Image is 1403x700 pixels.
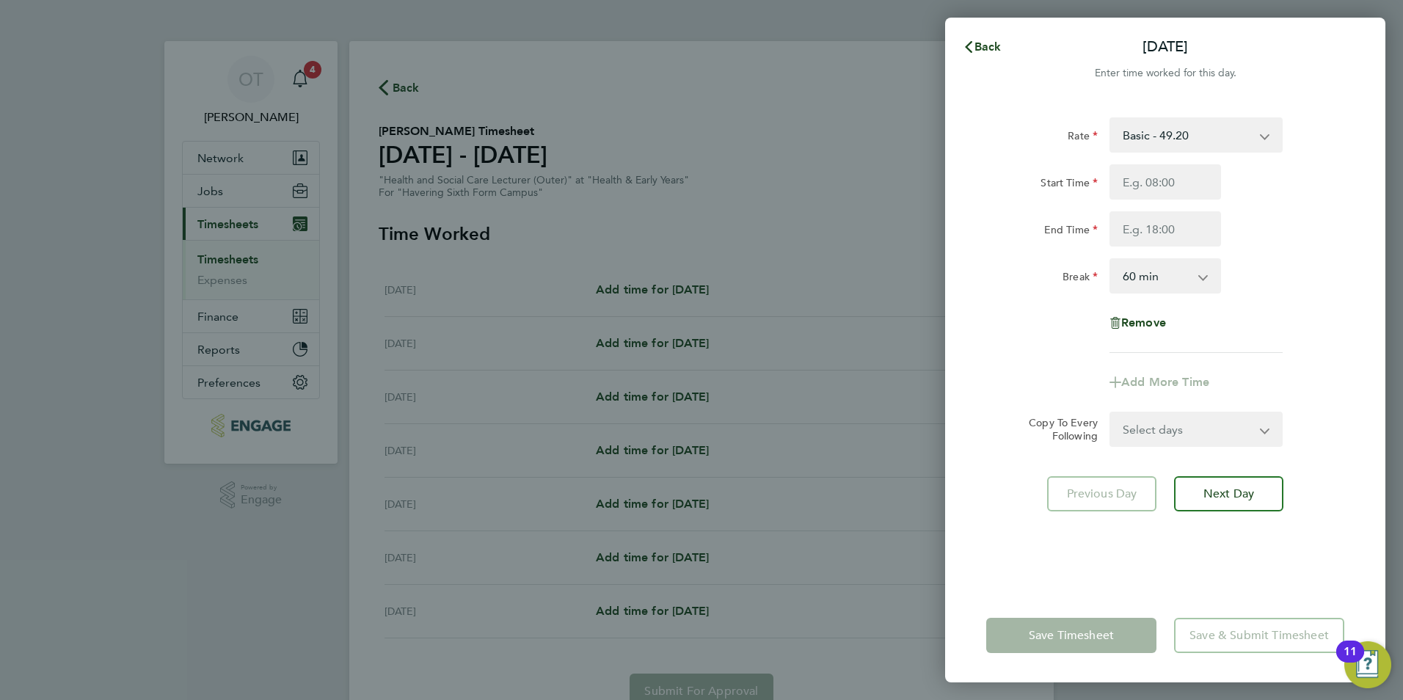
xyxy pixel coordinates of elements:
[1344,641,1391,688] button: Open Resource Center, 11 new notifications
[948,32,1016,62] button: Back
[945,65,1385,82] div: Enter time worked for this day.
[1068,129,1098,147] label: Rate
[1174,476,1283,511] button: Next Day
[1044,223,1098,241] label: End Time
[1109,317,1166,329] button: Remove
[1344,652,1357,671] div: 11
[974,40,1002,54] span: Back
[1017,416,1098,442] label: Copy To Every Following
[1041,176,1098,194] label: Start Time
[1121,316,1166,329] span: Remove
[1109,164,1221,200] input: E.g. 08:00
[1203,486,1254,501] span: Next Day
[1063,270,1098,288] label: Break
[1109,211,1221,247] input: E.g. 18:00
[1143,37,1188,57] p: [DATE]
